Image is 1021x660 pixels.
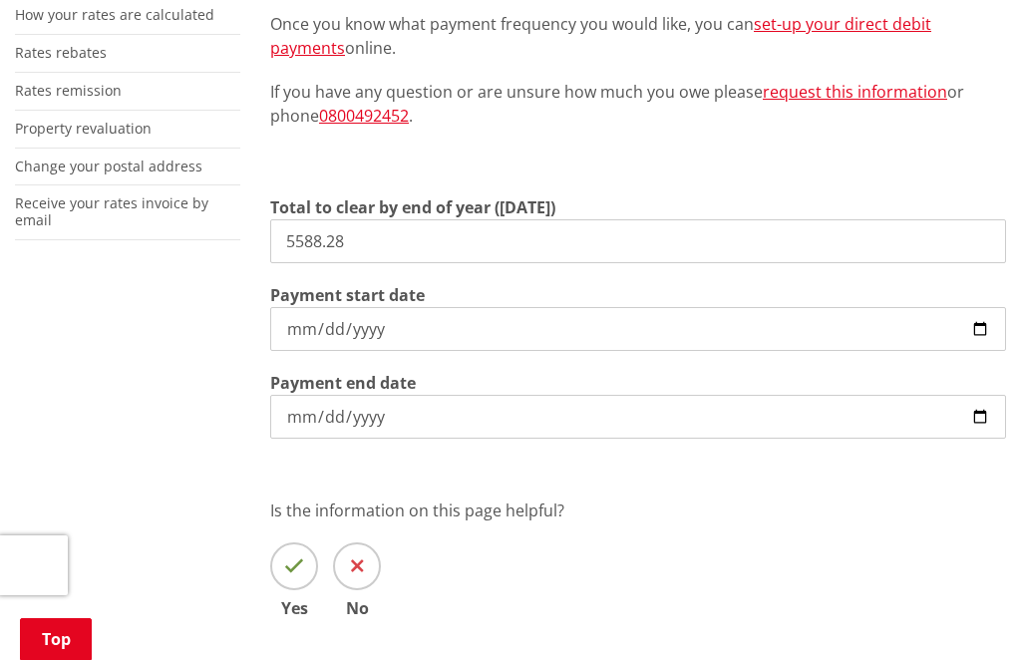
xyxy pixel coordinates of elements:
[270,80,1006,128] p: If you have any question or are unsure how much you owe please or phone .
[15,81,122,100] a: Rates remission
[270,195,555,219] label: Total to clear by end of year ([DATE])
[15,157,202,175] a: Change your postal address
[20,618,92,660] a: Top
[333,600,381,616] span: No
[929,576,1001,648] iframe: Messenger Launcher
[270,371,416,395] label: Payment end date
[15,119,152,138] a: Property revaluation
[319,105,409,127] a: 0800492452
[270,600,318,616] span: Yes
[270,12,1006,60] p: Once you know what payment frequency you would like, you can online.
[15,193,208,229] a: Receive your rates invoice by email
[15,5,214,24] a: How your rates are calculated
[763,81,947,103] a: request this information
[270,283,425,307] label: Payment start date
[270,498,1006,522] p: Is the information on this page helpful?
[270,13,931,59] a: set-up your direct debit payments
[15,43,107,62] a: Rates rebates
